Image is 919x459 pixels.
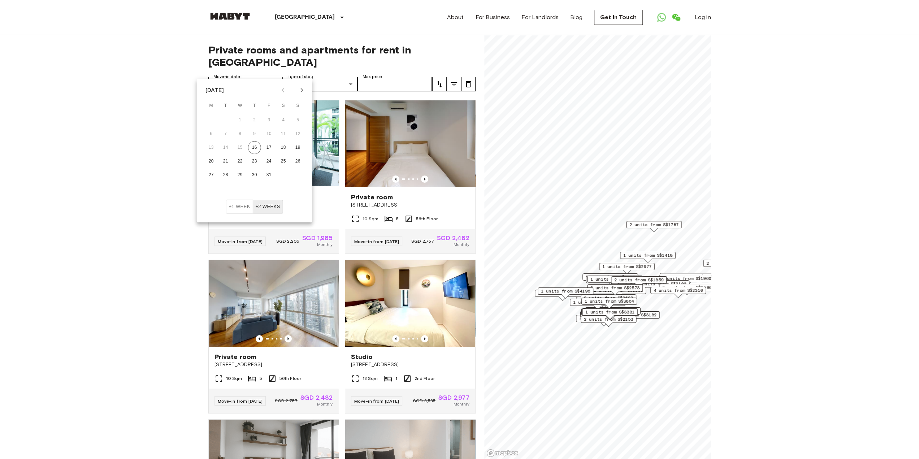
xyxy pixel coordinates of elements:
span: 4 units from S$2310 [654,287,703,294]
div: Map marker [587,284,643,295]
button: 17 [263,141,276,154]
span: 3 units from S$1985 [586,274,635,280]
img: Habyt [208,13,252,20]
span: SGD 2,977 [438,394,469,401]
span: 10 Sqm [363,216,379,222]
span: SGD 2,757 [275,398,298,404]
span: 1 units from S$3024 [590,276,640,282]
div: Map marker [659,275,714,286]
button: 16 [248,141,261,154]
a: Blog [570,13,582,22]
span: 4 units from S$1680 [579,315,628,322]
button: 22 [234,155,247,168]
div: Map marker [650,287,706,298]
a: Get in Touch [594,10,643,25]
div: Map marker [590,287,646,298]
span: Thursday [248,99,261,113]
div: Map marker [582,308,638,320]
button: ±1 week [226,200,253,214]
label: Move-in date [213,74,240,80]
span: [STREET_ADDRESS] [351,202,469,209]
span: SGD 2,757 [411,238,434,244]
span: 2 units from S$2100 [637,281,686,287]
button: 20 [205,155,218,168]
div: Map marker [581,308,637,319]
span: 2 units from S$1859 [614,277,663,283]
span: Private room [214,352,257,361]
div: Map marker [587,276,643,287]
button: Previous image [421,335,428,342]
div: Map marker [703,260,759,271]
span: 1 units from S$3864 [585,298,634,304]
button: tune [432,77,447,91]
span: 1 units from S$4196 [541,288,590,294]
div: Map marker [634,280,689,291]
span: 3 units from S$2573 [590,285,640,291]
div: Map marker [538,287,593,299]
div: Map marker [659,284,715,295]
span: 1 units from S$3182 [607,312,656,318]
a: For Landlords [521,13,559,22]
div: Map marker [581,316,636,327]
div: Map marker [604,311,660,322]
a: Marketing picture of unit SG-01-072-003-03Previous imagePrevious imagePrivate room[STREET_ADDRESS... [345,100,476,254]
span: SGD 2,482 [437,235,469,241]
span: Move-in from [DATE] [354,239,399,244]
span: Monthly [317,401,333,407]
span: Monthly [453,241,469,248]
div: Map marker [581,298,637,309]
button: 26 [291,155,304,168]
button: Previous image [285,335,292,342]
span: 10 units from S$1644 [663,273,714,280]
button: ±2 weeks [253,200,283,214]
button: Previous image [392,335,399,342]
div: [DATE] [205,86,224,95]
span: Monday [205,99,218,113]
span: SGD 1,985 [302,235,333,241]
label: Type of stay [288,74,313,80]
span: 1 units from S$2704 [573,299,622,306]
div: Map marker [659,273,718,284]
a: For Business [475,13,510,22]
span: Private rooms and apartments for rent in [GEOGRAPHIC_DATA] [208,44,476,68]
span: Wednesday [234,99,247,113]
p: [GEOGRAPHIC_DATA] [275,13,335,22]
button: tune [447,77,461,91]
img: Marketing picture of unit SG-01-072-003-04 [209,260,339,347]
span: 1 units from S$4200 [588,308,637,314]
span: 2 units from S$2406 [706,260,755,267]
a: Log in [695,13,711,22]
div: Map marker [611,276,667,287]
span: Monthly [317,241,333,248]
button: Previous image [421,176,428,183]
span: Move-in from [DATE] [218,398,263,404]
button: Previous image [256,335,263,342]
span: 5 units from S$1596 [662,284,711,291]
button: Previous image [392,176,399,183]
span: 2nd Floor [415,375,435,382]
span: Move-in from [DATE] [354,398,399,404]
div: Map marker [576,315,632,326]
div: Map marker [570,299,625,310]
span: 1 units from S$1418 [623,252,672,259]
span: 10 Sqm [226,375,242,382]
span: 56th Floor [416,216,438,222]
a: Open WhatsApp [654,10,669,25]
button: 21 [219,155,232,168]
button: 24 [263,155,276,168]
span: SGD 3,535 [413,398,435,404]
span: SGD 2,482 [300,394,333,401]
span: 1 units from S$2977 [602,263,651,270]
img: Marketing picture of unit SG-01-110-001-001 [345,260,475,347]
button: 27 [205,169,218,182]
button: 18 [277,141,290,154]
span: Sunday [291,99,304,113]
span: Tuesday [219,99,232,113]
button: 23 [248,155,261,168]
span: 5 [259,375,262,382]
img: Marketing picture of unit SG-01-072-003-03 [345,100,475,187]
span: SGD 2,205 [276,238,299,244]
span: Studio [351,352,373,361]
div: Move In Flexibility [226,200,283,214]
